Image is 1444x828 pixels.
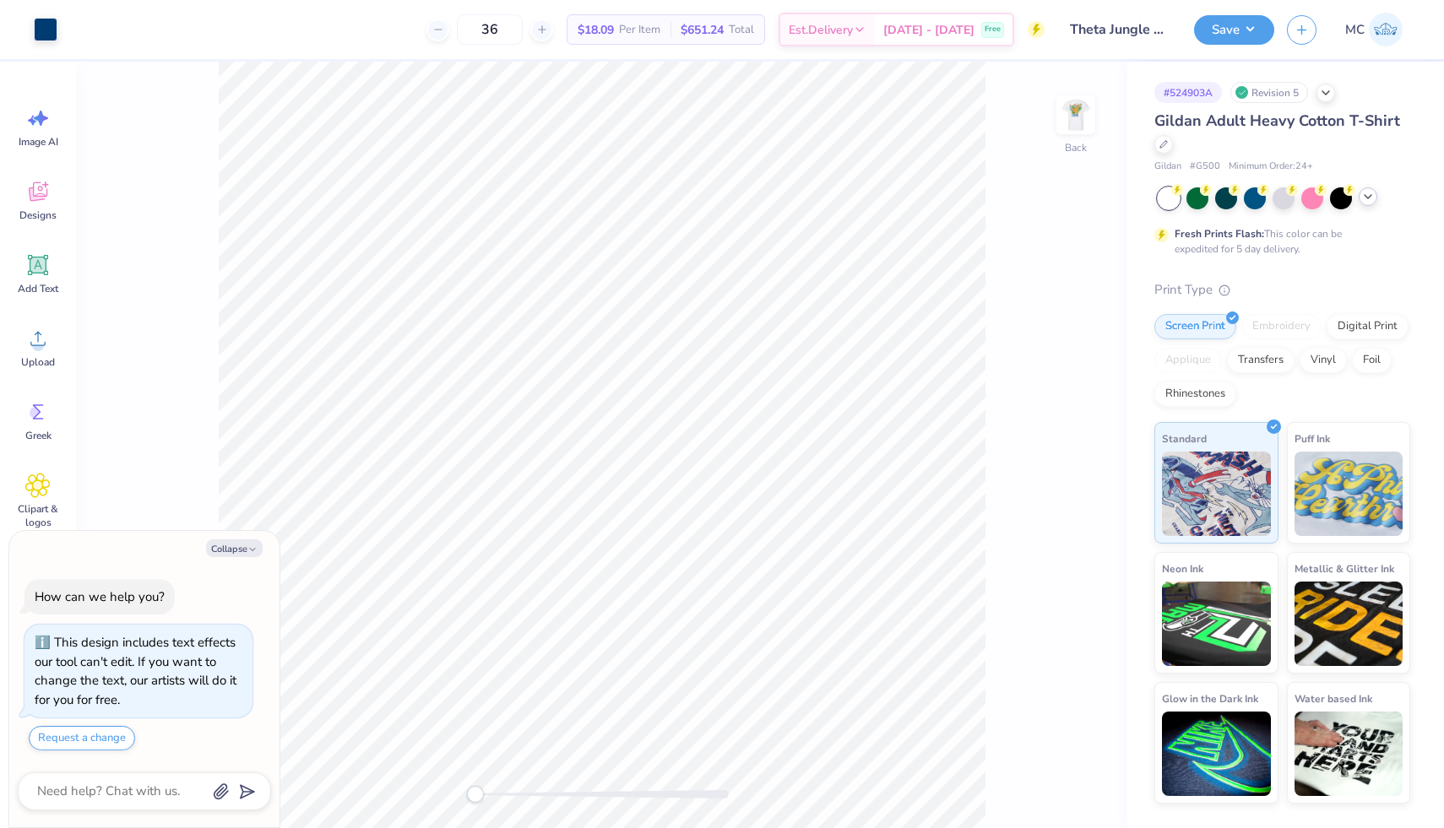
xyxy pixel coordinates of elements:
[1154,111,1400,131] span: Gildan Adult Heavy Cotton T-Shirt
[1295,452,1403,536] img: Puff Ink
[1229,160,1313,174] span: Minimum Order: 24 +
[1154,314,1236,339] div: Screen Print
[1230,82,1308,103] div: Revision 5
[883,21,974,39] span: [DATE] - [DATE]
[729,21,754,39] span: Total
[578,21,614,39] span: $18.09
[1227,348,1295,373] div: Transfers
[1369,13,1403,46] img: Mia Craig
[1338,13,1410,46] a: MC
[1154,382,1236,407] div: Rhinestones
[35,588,165,605] div: How can we help you?
[19,135,58,149] span: Image AI
[1190,160,1220,174] span: # G500
[29,726,135,750] button: Request a change
[1327,314,1409,339] div: Digital Print
[1059,98,1093,132] img: Back
[21,355,55,369] span: Upload
[1154,82,1222,103] div: # 524903A
[1352,348,1392,373] div: Foil
[1162,690,1258,707] span: Glow in the Dark Ink
[18,282,58,295] span: Add Text
[1154,280,1410,300] div: Print Type
[789,21,853,39] span: Est. Delivery
[1295,690,1372,707] span: Water based Ink
[1295,582,1403,666] img: Metallic & Glitter Ink
[1162,712,1271,796] img: Glow in the Dark Ink
[1162,452,1271,536] img: Standard
[1175,226,1382,257] div: This color can be expedited for 5 day delivery.
[1345,20,1365,40] span: MC
[467,786,484,803] div: Accessibility label
[1162,582,1271,666] img: Neon Ink
[457,14,523,45] input: – –
[25,429,52,442] span: Greek
[19,208,57,222] span: Designs
[619,21,660,39] span: Per Item
[10,502,66,529] span: Clipart & logos
[1154,348,1222,373] div: Applique
[985,24,1001,35] span: Free
[1065,140,1087,155] div: Back
[1194,15,1274,45] button: Save
[1241,314,1322,339] div: Embroidery
[1300,348,1347,373] div: Vinyl
[35,634,236,708] div: This design includes text effects our tool can't edit. If you want to change the text, our artist...
[1154,160,1181,174] span: Gildan
[1162,560,1203,577] span: Neon Ink
[1295,430,1330,447] span: Puff Ink
[681,21,724,39] span: $651.24
[1162,430,1207,447] span: Standard
[1295,712,1403,796] img: Water based Ink
[1175,227,1264,241] strong: Fresh Prints Flash:
[206,539,263,557] button: Collapse
[1057,13,1181,46] input: Untitled Design
[1295,560,1394,577] span: Metallic & Glitter Ink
